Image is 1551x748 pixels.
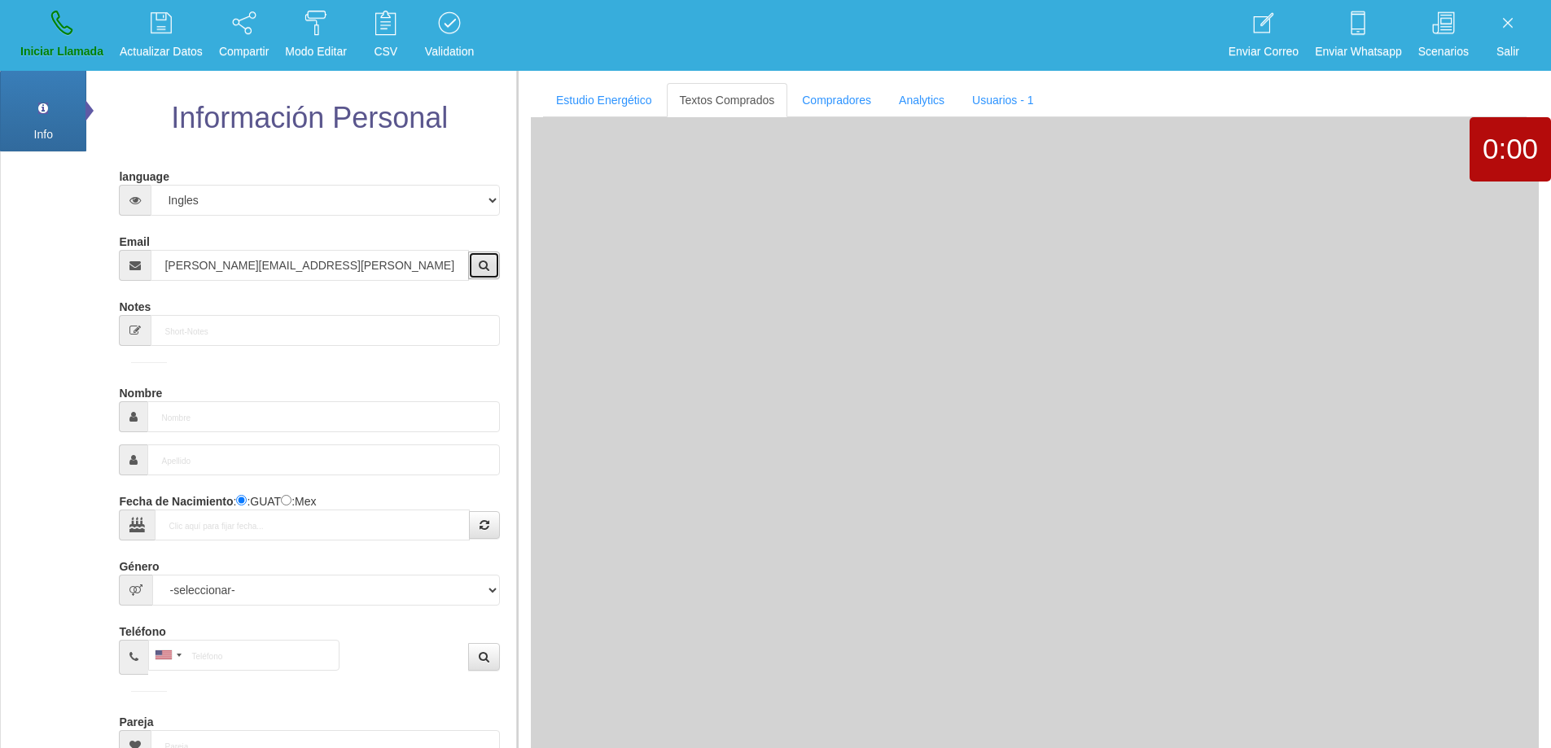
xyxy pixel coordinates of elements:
div: : :GUAT :Mex [119,488,499,540]
a: Compradores [789,83,884,117]
a: Scenarios [1413,5,1474,66]
p: Enviar Correo [1229,42,1299,61]
a: Usuarios - 1 [959,83,1046,117]
p: Enviar Whatsapp [1315,42,1402,61]
p: Compartir [219,42,269,61]
input: :Quechi GUAT [236,495,247,505]
p: Scenarios [1418,42,1469,61]
label: Fecha de Nacimiento [119,488,233,510]
a: Analytics [886,83,957,117]
p: Actualizar Datos [120,42,203,61]
p: Salir [1485,42,1531,61]
input: Apellido [147,444,499,475]
a: Modo Editar [279,5,352,66]
a: Actualizar Datos [114,5,208,66]
input: Teléfono [148,640,340,671]
a: Enviar Correo [1223,5,1304,66]
p: Modo Editar [285,42,346,61]
p: Validation [425,42,474,61]
label: Notes [119,293,151,315]
label: Teléfono [119,618,165,640]
a: Estudio Energético [543,83,665,117]
label: Pareja [119,708,153,730]
input: Nombre [147,401,499,432]
a: Iniciar Llamada [15,5,109,66]
a: Validation [419,5,480,66]
label: Email [119,228,149,250]
input: Correo electrónico [151,250,468,281]
h1: 0:00 [1470,133,1551,165]
input: :Yuca-Mex [281,495,291,505]
h2: Información Personal [115,102,503,134]
a: CSV [357,5,414,66]
div: United States: +1 [149,641,186,670]
label: Género [119,553,159,575]
p: Iniciar Llamada [20,42,103,61]
p: CSV [363,42,409,61]
a: Enviar Whatsapp [1309,5,1408,66]
label: language [119,163,169,185]
a: Textos Comprados [667,83,788,117]
input: Short-Notes [151,315,499,346]
a: Salir [1479,5,1536,66]
a: Compartir [213,5,274,66]
label: Nombre [119,379,162,401]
